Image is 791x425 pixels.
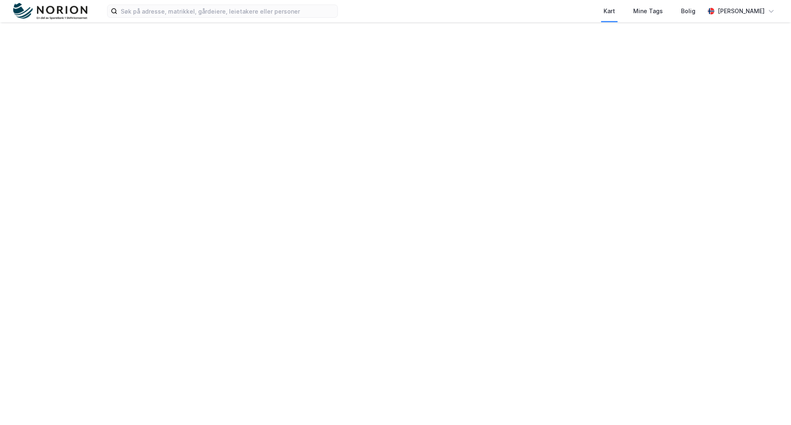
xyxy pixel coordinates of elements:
[633,6,663,16] div: Mine Tags
[718,6,765,16] div: [PERSON_NAME]
[681,6,695,16] div: Bolig
[117,5,337,17] input: Søk på adresse, matrikkel, gårdeiere, leietakere eller personer
[604,6,615,16] div: Kart
[13,3,87,20] img: norion-logo.80e7a08dc31c2e691866.png
[750,385,791,425] iframe: Chat Widget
